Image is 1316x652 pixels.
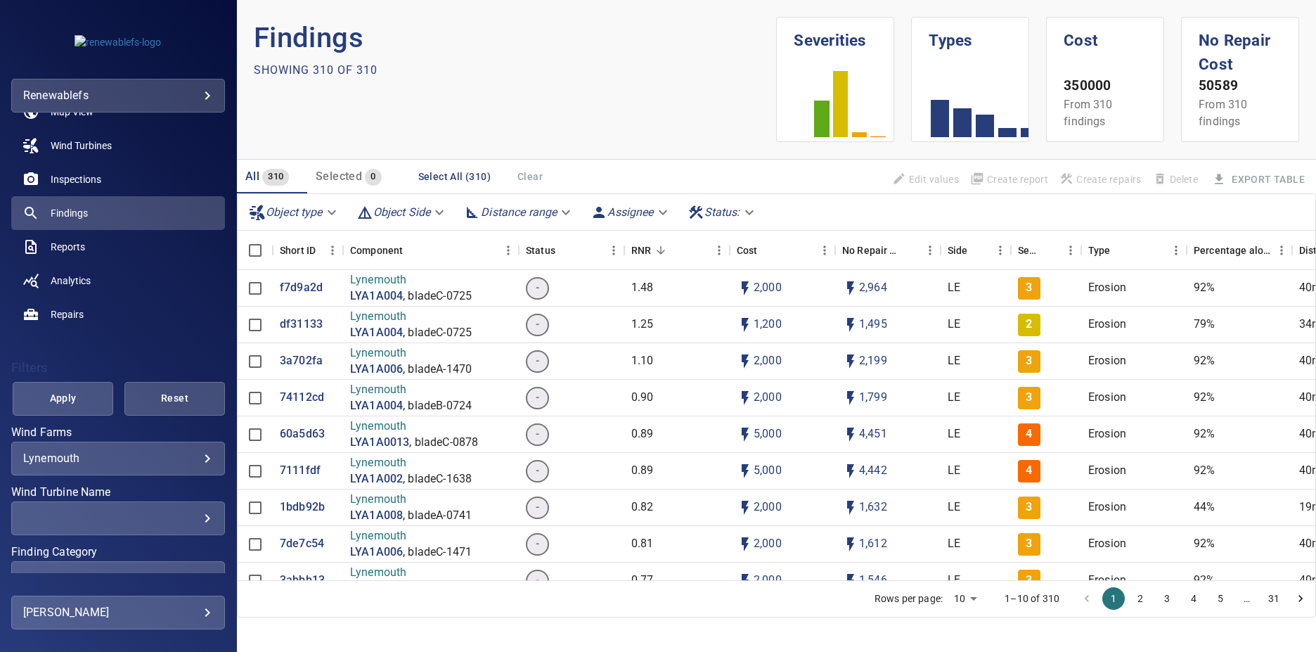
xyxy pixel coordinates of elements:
a: repairs noActive [11,298,225,331]
p: Erosion [1088,573,1126,589]
svg: Auto cost [737,463,754,480]
div: Projected additional costs incurred by waiting 1 year to repair. This is a function of possible i... [842,231,900,270]
span: - [527,390,548,406]
div: Severity [1018,231,1040,270]
div: Short ID [273,231,343,270]
label: Finding Category [11,546,225,558]
svg: Auto impact [842,390,859,407]
p: 2 [1026,317,1032,333]
p: LE [948,280,960,296]
a: findings active [11,196,225,230]
p: Lynemouth [350,345,472,362]
div: Percentage along [1194,231,1271,270]
span: - [527,463,548,479]
a: analytics noActive [11,264,225,298]
a: windturbines noActive [11,129,225,162]
span: - [527,317,548,333]
div: Cost [730,231,835,270]
button: Menu [814,240,835,261]
div: No Repair Cost [835,231,941,270]
svg: Auto impact [842,463,859,480]
p: 4,451 [859,426,887,442]
p: 3 [1026,390,1032,406]
p: Erosion [1088,463,1126,479]
span: - [527,280,548,296]
span: From 310 findings [1064,98,1112,128]
span: Findings [51,206,88,220]
p: 1bdb92b [280,499,325,516]
div: Status [519,231,624,270]
p: Rows per page: [875,592,943,606]
svg: Auto impact [842,426,859,443]
a: LYA1A002 [350,471,403,487]
span: From 310 findings [1199,98,1247,128]
p: 2,000 [754,390,782,406]
button: Go to page 3 [1156,587,1178,610]
a: LYA1A004 [350,325,403,341]
div: Type [1088,231,1111,270]
p: 0.89 [631,426,654,442]
h1: Types [929,18,1012,53]
nav: pagination navigation [1073,587,1314,610]
p: 92% [1194,353,1215,369]
p: Findings [254,17,777,59]
div: Lynemouth [23,452,213,465]
p: LYA1A0013 [350,435,409,451]
div: RNR [624,231,730,270]
p: 2,964 [859,280,887,296]
div: renewablefs [23,84,213,107]
svg: Auto cost [737,499,754,516]
p: 3a702fa [280,353,323,369]
p: 5,000 [754,426,782,442]
p: LYA1A008 [350,508,403,524]
button: Sort [555,241,575,260]
a: LYA1A004 [350,288,403,305]
p: LE [948,317,960,333]
p: Lynemouth [350,418,478,435]
em: Distance range [481,205,557,219]
button: Menu [322,240,343,261]
p: Erosion [1088,317,1126,333]
button: Menu [498,240,519,261]
button: Reset [124,382,225,416]
button: page 1 [1102,587,1125,610]
h1: Severities [794,18,877,53]
div: Object type [243,200,345,224]
p: 3abbb13 [280,573,325,589]
p: 2,199 [859,353,887,369]
button: Select All (310) [413,164,496,190]
em: Status : [704,205,740,219]
div: Finding Category [11,561,225,595]
img: renewablefs-logo [75,35,161,49]
a: 7de7c54 [280,536,324,552]
a: 74112cd [280,390,324,406]
p: , bladeB-0724 [403,398,472,414]
p: LE [948,390,960,406]
a: LYA1A006 [350,362,403,378]
button: Sort [403,241,422,260]
div: Type [1081,231,1187,270]
p: 1,632 [859,499,887,516]
svg: Auto cost [737,280,754,297]
p: 7111fdf [280,463,321,479]
svg: Auto cost [737,573,754,589]
p: 92% [1194,536,1215,552]
span: Apply [30,390,96,407]
span: - [527,536,548,552]
p: , bladeC-1638 [403,471,472,487]
p: , bladeC-1471 [403,544,472,561]
p: 3 [1026,499,1032,516]
p: Lynemouth [350,492,472,508]
svg: Auto impact [842,317,859,333]
h1: No Repair Cost [1199,18,1282,76]
p: Erosion [1088,390,1126,406]
em: Assignee [607,205,653,219]
div: Wind Farms [11,442,225,475]
svg: Auto impact [842,499,859,516]
p: 0.89 [631,463,654,479]
p: 1,799 [859,390,887,406]
p: 92% [1194,390,1215,406]
p: Showing 310 of 310 [254,62,378,79]
p: 3 [1026,353,1032,369]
